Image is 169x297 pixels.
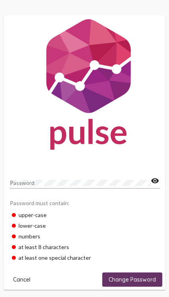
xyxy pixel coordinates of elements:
div: Password must contain: [10,196,160,209]
div: at least one special character [10,252,160,263]
div: upper-case [10,209,160,220]
mat-icon: visibility [151,176,159,186]
div: at least 8 characters [10,242,160,252]
div: numbers [10,231,160,242]
div: lower-case [10,220,160,231]
button: Cancel [7,272,37,287]
button: Change Password [102,272,162,287]
span: Cancel [13,276,30,283]
img: Pulse For Good Logo [4,15,166,157]
span: Change Password [109,276,156,283]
